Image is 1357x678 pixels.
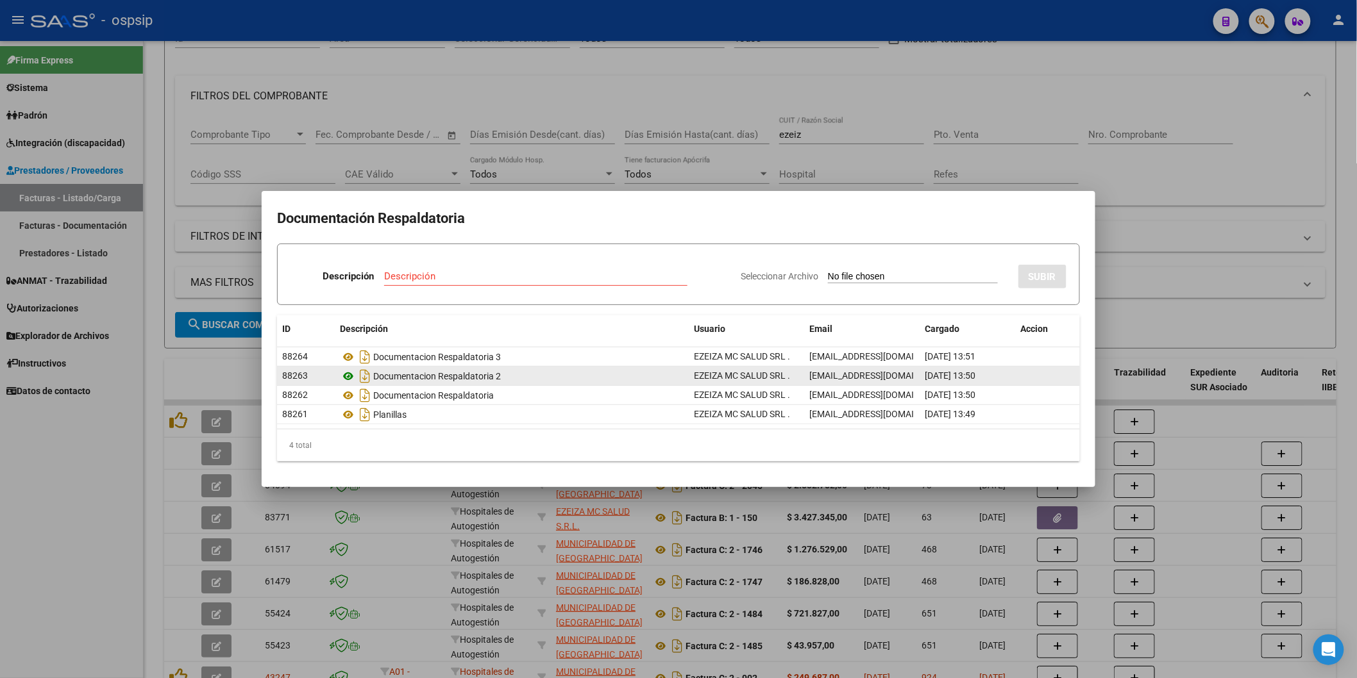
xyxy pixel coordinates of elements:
i: Descargar documento [357,366,373,386]
datatable-header-cell: Usuario [689,315,804,343]
span: Usuario [694,324,725,334]
span: Descripción [340,324,388,334]
div: Documentacion Respaldatoria 2 [340,366,684,386]
span: [EMAIL_ADDRESS][DOMAIN_NAME] [809,409,952,419]
datatable-header-cell: Email [804,315,920,343]
div: Open Intercom Messenger [1313,634,1344,665]
span: 88262 [282,390,308,400]
span: EZEIZA MC SALUD SRL . [694,409,790,419]
span: [DATE] 13:50 [925,370,975,381]
div: Documentacion Respaldatoria 3 [340,347,684,367]
h2: Documentación Respaldatoria [277,206,1080,231]
span: [EMAIL_ADDRESS][DOMAIN_NAME] [809,351,952,361]
span: Email [809,324,832,334]
datatable-header-cell: Accion [1016,315,1080,343]
span: Cargado [925,324,959,334]
button: SUBIR [1018,265,1066,288]
div: Planillas [340,404,684,425]
span: 88264 [282,351,308,361]
span: 88263 [282,370,308,381]
i: Descargar documento [357,385,373,406]
span: [EMAIL_ADDRESS][DOMAIN_NAME] [809,390,952,400]
span: ID [282,324,291,334]
span: [EMAIL_ADDRESS][DOMAIN_NAME] [809,370,952,381]
span: [DATE] 13:49 [925,409,975,419]
span: Seleccionar Archivo [741,271,818,281]
span: EZEIZA MC SALUD SRL . [694,390,790,400]
span: SUBIR [1029,271,1056,283]
datatable-header-cell: Cargado [920,315,1016,343]
i: Descargar documento [357,347,373,367]
span: Accion [1021,324,1049,334]
datatable-header-cell: ID [277,315,335,343]
span: [DATE] 13:50 [925,390,975,400]
span: EZEIZA MC SALUD SRL . [694,351,790,361]
div: Documentacion Respaldatoria [340,385,684,406]
i: Descargar documento [357,404,373,425]
datatable-header-cell: Descripción [335,315,689,343]
p: Descripción [323,269,374,284]
div: 4 total [277,429,1080,461]
span: EZEIZA MC SALUD SRL . [694,370,790,381]
span: [DATE] 13:51 [925,351,975,361]
span: 88261 [282,409,308,419]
